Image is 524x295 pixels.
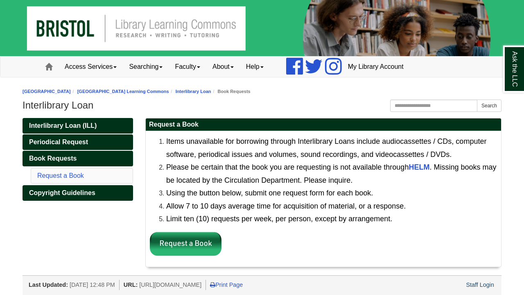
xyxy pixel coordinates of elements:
[29,281,68,288] span: Last Updated:
[211,88,250,95] li: Book Requests
[29,138,88,145] span: Periodical Request
[77,89,169,94] a: [GEOGRAPHIC_DATA] Learning Commons
[166,137,486,159] font: Items unavailable for borrowing through Interlibrary Loans include audiocassettes / CDs, computer...
[70,281,115,288] span: [DATE] 12:48 PM
[409,163,429,171] a: HELM
[166,163,496,184] font: . Missing books may be located by the Circulation Department. Please inquire.
[166,202,406,210] font: Allow 7 to 10 days average time for acquisition of material, or a response.
[176,89,211,94] a: Interlibrary Loan
[23,185,133,201] a: Copyright Guidelines
[29,155,77,162] span: Book Requests
[240,57,270,77] a: Help
[59,57,123,77] a: Access Services
[169,57,206,77] a: Faculty
[29,189,95,196] span: Copyright Guidelines
[37,172,84,179] a: Request a Book
[206,57,240,77] a: About
[342,57,410,77] a: My Library Account
[477,100,501,112] button: Search
[124,281,138,288] span: URL:
[210,282,215,288] i: Print Page
[29,122,97,129] span: Interlibrary Loan (ILL)
[23,89,71,94] a: [GEOGRAPHIC_DATA]
[123,57,169,77] a: Searching
[23,100,501,111] h1: Interlibrary Loan
[23,118,133,201] div: Guide Pages
[23,134,133,150] a: Periodical Request
[210,281,243,288] a: Print Page
[23,151,133,166] a: Book Requests
[23,88,501,95] nav: breadcrumb
[466,281,494,288] a: Staff Login
[139,281,201,288] span: [URL][DOMAIN_NAME]
[23,118,133,134] a: Interlibrary Loan (ILL)
[146,118,501,131] h2: Request a Book
[166,215,392,223] font: Limit ten (10) requests per week, per person, except by arrangement.
[166,189,373,197] font: Using the button below, submit one request form for each book.
[166,163,429,171] font: Please be certain that the book you are requesting is not available through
